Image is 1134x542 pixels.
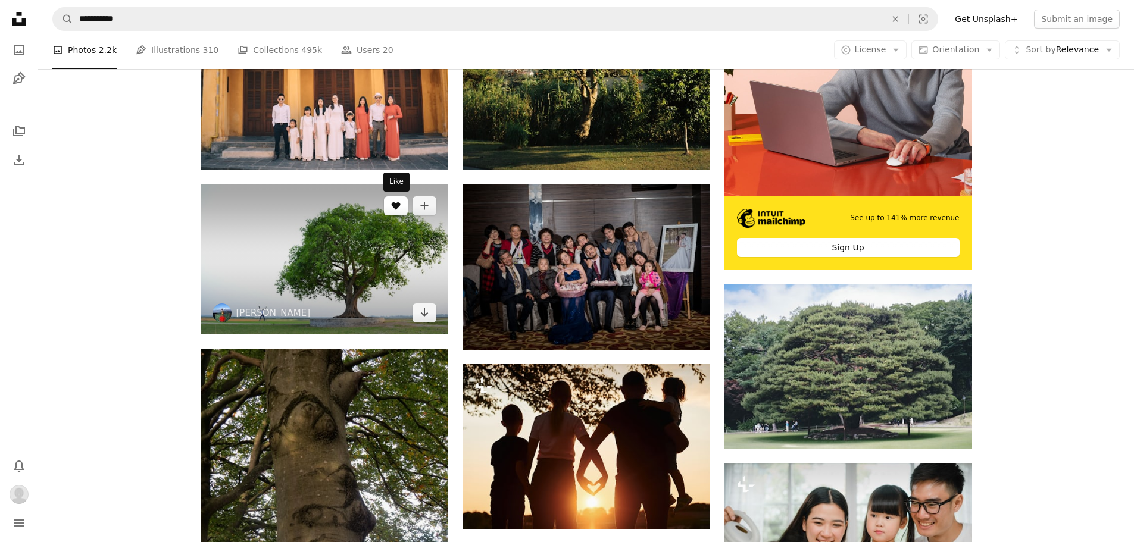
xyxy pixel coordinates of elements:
a: Photos [7,38,31,62]
span: Orientation [932,45,979,54]
a: Home — Unsplash [7,7,31,33]
span: 20 [383,43,393,57]
span: 495k [301,43,322,57]
img: A large, old pine tree with people in the background. [724,284,972,449]
a: Looking at sunset. Family of mother, father and kids is on the camping. [463,441,710,452]
a: [PERSON_NAME] [236,307,311,319]
button: Menu [7,511,31,535]
a: A tree trunk with eye-like markings. [201,508,448,519]
button: License [834,40,907,59]
button: Like [384,196,408,215]
button: Profile [7,483,31,506]
a: Collections [7,120,31,143]
a: Collections 495k [238,31,322,69]
span: Sort by [1026,45,1055,54]
a: Download History [7,148,31,172]
a: Illustrations [7,67,31,90]
a: Download [413,303,436,322]
img: green tree on green grass field during daytime [201,184,448,334]
img: Looking at sunset. Family of mother, father and kids is on the camping. [463,364,710,529]
span: See up to 141% more revenue [850,213,959,223]
div: Sign Up [737,238,960,257]
button: Sort byRelevance [1005,40,1120,59]
a: green tree on green grass field during daytime [201,254,448,265]
img: a group of people posing for a photo in front of a building [201,5,448,170]
button: Search Unsplash [53,8,73,30]
img: Avatar of user Rachel Harris [10,485,29,504]
a: a group of people posing for a picture [463,262,710,272]
form: Find visuals sitewide [52,7,938,31]
div: Like [383,173,410,192]
button: Visual search [909,8,938,30]
a: Users 20 [341,31,393,69]
img: a group of people posing for a picture [463,184,710,350]
button: Add to Collection [413,196,436,215]
span: 310 [203,43,219,57]
button: Clear [882,8,908,30]
a: A large, old pine tree with people in the background. [724,361,972,371]
a: Illustrations 310 [136,31,218,69]
img: file-1690386555781-336d1949dad1image [737,209,805,228]
button: Notifications [7,454,31,478]
span: License [855,45,886,54]
button: Orientation [911,40,1000,59]
img: Go to OMAR FARUK's profile [213,303,232,322]
a: a group of people posing for a photo in front of a building [201,82,448,93]
button: Submit an image [1034,10,1120,29]
span: Relevance [1026,44,1099,56]
a: Get Unsplash+ [948,10,1024,29]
